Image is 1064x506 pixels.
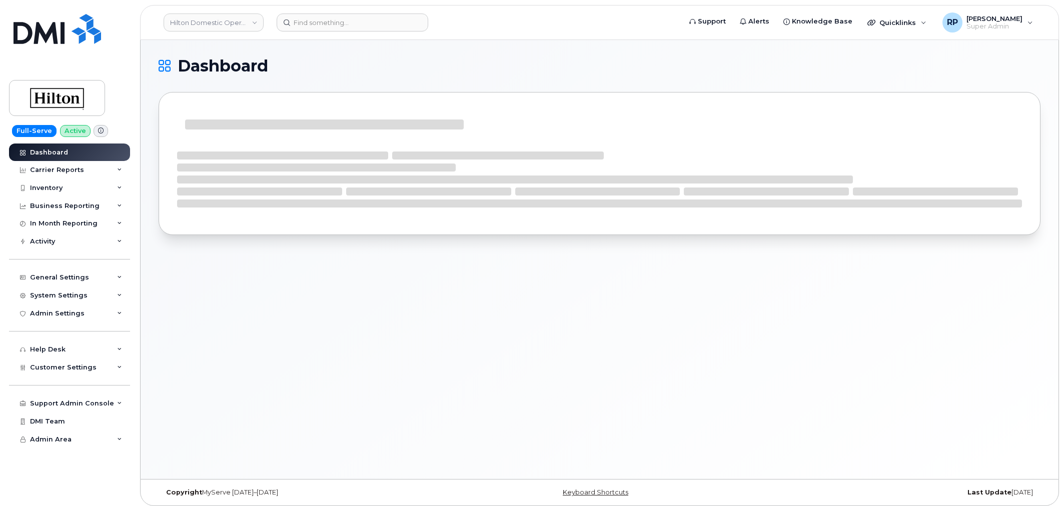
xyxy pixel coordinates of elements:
[967,488,1011,496] strong: Last Update
[178,58,268,73] span: Dashboard
[166,488,202,496] strong: Copyright
[563,488,628,496] a: Keyboard Shortcuts
[746,488,1040,496] div: [DATE]
[159,488,453,496] div: MyServe [DATE]–[DATE]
